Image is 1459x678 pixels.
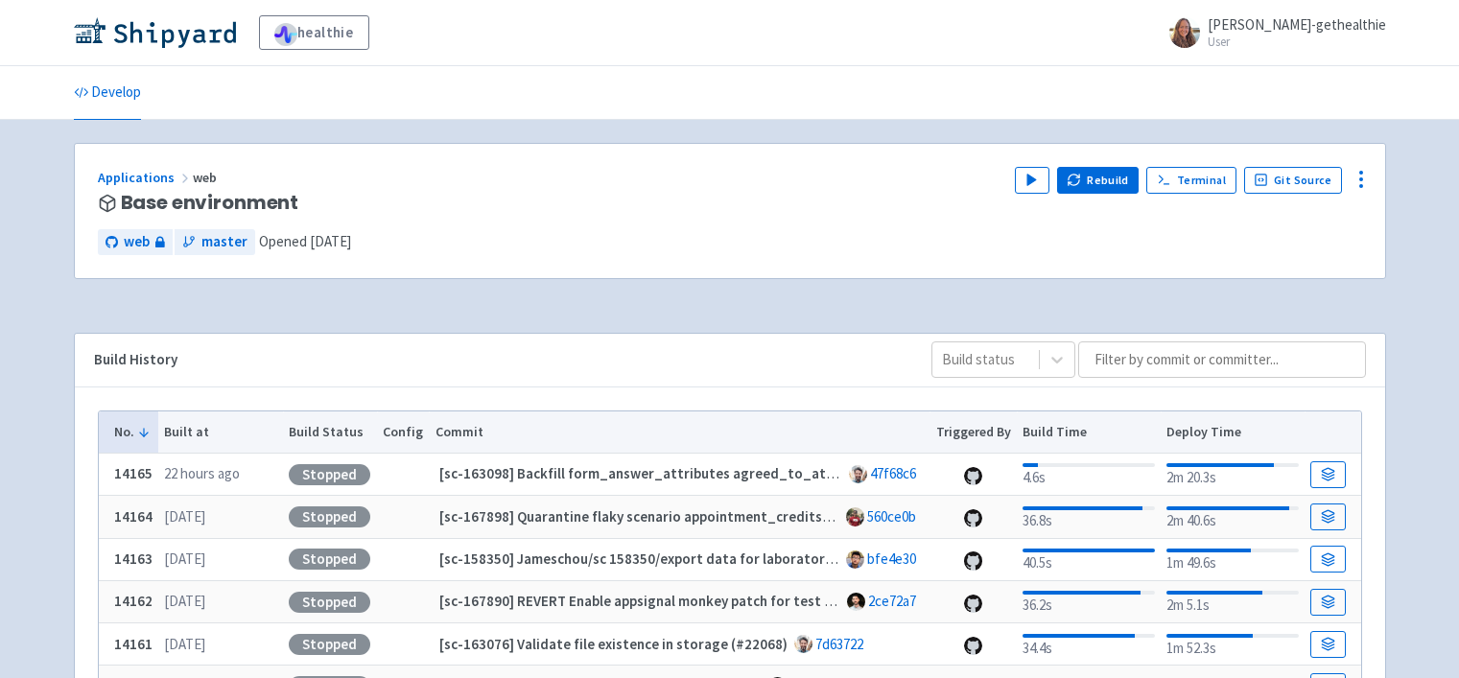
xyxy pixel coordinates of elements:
[1023,545,1154,574] div: 40.5s
[1310,461,1345,488] a: Build Details
[289,592,370,613] div: Stopped
[98,229,173,255] a: web
[377,411,430,454] th: Config
[1078,341,1366,378] input: Filter by commit or committer...
[175,229,255,255] a: master
[439,549,891,568] strong: [sc-158350] Jameschou/sc 158350/export data for laboratory (#22074)
[815,635,863,653] a: 7d63722
[164,592,205,610] time: [DATE]
[114,592,153,610] b: 14162
[1310,546,1345,573] a: Build Details
[930,411,1017,454] th: Triggered By
[1166,630,1298,660] div: 1m 52.3s
[98,169,193,186] a: Applications
[164,635,205,653] time: [DATE]
[1166,503,1298,532] div: 2m 40.6s
[1310,503,1345,530] a: Build Details
[310,232,351,250] time: [DATE]
[439,464,885,482] strong: [sc-163098] Backfill form_answer_attributes agreed_to_at (#22321)
[121,192,299,214] span: Base environment
[1023,503,1154,532] div: 36.8s
[439,592,906,610] strong: [sc-167890] REVERT Enable appsignal monkey patch for test env (#22367)
[870,464,916,482] a: 47f68c6
[74,66,141,120] a: Develop
[289,464,370,485] div: Stopped
[1166,459,1298,489] div: 2m 20.3s
[259,15,369,50] a: healthie
[164,464,240,482] time: 22 hours ago
[94,349,901,371] div: Build History
[429,411,930,454] th: Commit
[259,232,351,250] span: Opened
[164,549,205,568] time: [DATE]
[201,231,247,253] span: master
[439,635,788,653] strong: [sc-163076] Validate file existence in storage (#22068)
[1015,167,1049,194] button: Play
[114,635,153,653] b: 14161
[1146,167,1235,194] a: Terminal
[158,411,283,454] th: Built at
[1017,411,1161,454] th: Build Time
[1208,15,1386,34] span: [PERSON_NAME]-gethealthie
[867,507,916,526] a: 560ce0b
[114,549,153,568] b: 14163
[124,231,150,253] span: web
[283,411,377,454] th: Build Status
[439,507,963,526] strong: [sc-167898] Quarantine flaky scenario appointment_credits_spec.rb:186 (#22363)
[164,507,205,526] time: [DATE]
[1023,630,1154,660] div: 34.4s
[114,507,153,526] b: 14164
[1023,587,1154,617] div: 36.2s
[1158,17,1386,48] a: [PERSON_NAME]-gethealthie User
[868,592,916,610] a: 2ce72a7
[1057,167,1140,194] button: Rebuild
[289,549,370,570] div: Stopped
[1208,35,1386,48] small: User
[1166,545,1298,574] div: 1m 49.6s
[1244,167,1343,194] a: Git Source
[867,549,916,568] a: bfe4e30
[193,169,220,186] span: web
[289,634,370,655] div: Stopped
[114,464,153,482] b: 14165
[1310,589,1345,616] a: Build Details
[1161,411,1305,454] th: Deploy Time
[114,422,153,442] button: No.
[1023,459,1154,489] div: 4.6s
[74,17,236,48] img: Shipyard logo
[289,506,370,527] div: Stopped
[1310,631,1345,658] a: Build Details
[1166,587,1298,617] div: 2m 5.1s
